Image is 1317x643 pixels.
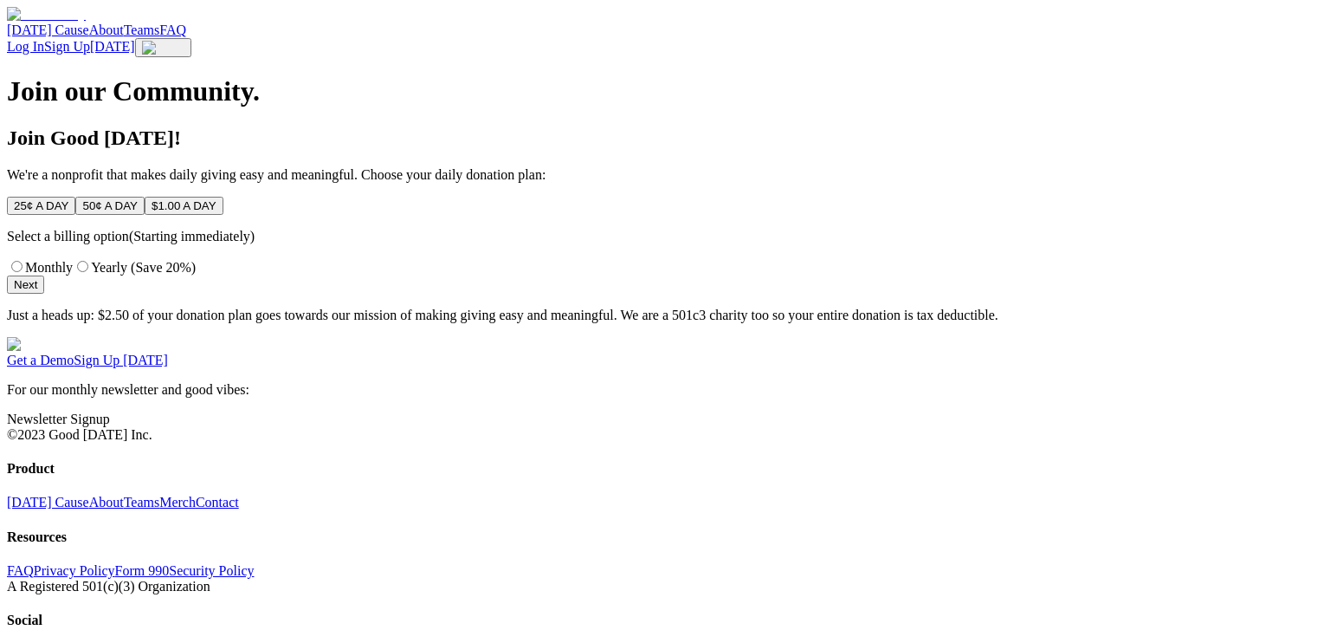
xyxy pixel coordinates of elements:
[90,39,135,54] span: [DATE]
[34,563,115,578] a: Privacy Policy
[7,167,1310,183] p: We're a nonprofit that makes daily giving easy and meaningful. Choose your daily donation plan:
[196,495,239,510] a: Contact
[74,353,167,367] a: Sign Up [DATE]
[7,276,44,294] button: Next
[91,260,196,275] span: Yearly (Save 20%)
[7,613,1310,628] h4: Social
[115,563,170,578] a: Form 990
[145,197,223,215] button: $1.00 A DAY
[7,412,110,426] a: Newsletter Signup
[7,529,1310,545] h4: Resources
[7,229,1310,244] p: Select a billing option
[25,260,73,275] span: Monthly
[7,197,75,215] button: 25¢ A DAY
[7,427,1310,443] div: ©2023 Good [DATE] Inc.
[11,261,23,272] input: Monthly
[7,308,1310,323] p: Just a heads up: $2.50 of your donation plan goes towards our mission of making giving easy and m...
[7,39,44,54] a: Log In
[169,563,254,578] a: Security Policy
[7,353,74,367] a: Get a Demo
[129,229,255,244] span: (Starting immediately)
[124,23,160,37] a: Teams
[124,495,160,510] a: Teams
[7,495,89,510] a: [DATE] Cause
[142,41,184,55] img: Menu
[89,495,124,510] a: About
[7,461,1310,477] h4: Product
[77,261,88,272] input: Yearly (Save 20%)
[159,495,196,510] a: Merch
[159,23,186,37] a: FAQ
[7,7,86,23] img: GoodToday
[7,579,1310,594] div: A Registered 501(c)(3) Organization
[7,337,86,353] img: GoodToday
[75,197,144,215] button: 50¢ A DAY
[89,23,124,37] a: About
[7,382,1310,398] p: For our monthly newsletter and good vibes:
[7,127,1310,150] h2: Join Good [DATE]!
[7,23,89,37] a: [DATE] Cause
[44,39,134,54] a: Sign Up[DATE]
[7,563,34,578] a: FAQ
[7,75,1310,107] h1: Join our Community.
